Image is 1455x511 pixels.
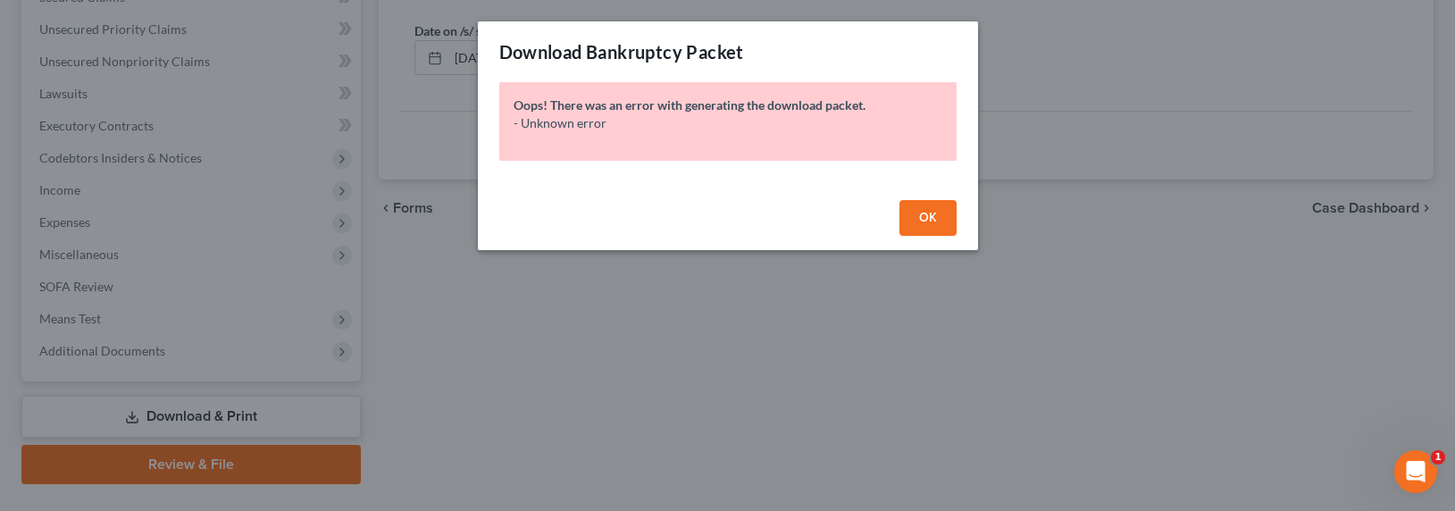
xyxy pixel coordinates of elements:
iframe: Intercom live chat [1394,450,1437,493]
span: OK [919,210,937,225]
b: Oops! There was an error with generating the download packet. [514,97,865,113]
h3: Download Bankruptcy Packet [499,39,744,64]
p: - Unknown error [514,114,942,132]
button: OK [899,200,957,236]
span: 1 [1431,450,1445,465]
